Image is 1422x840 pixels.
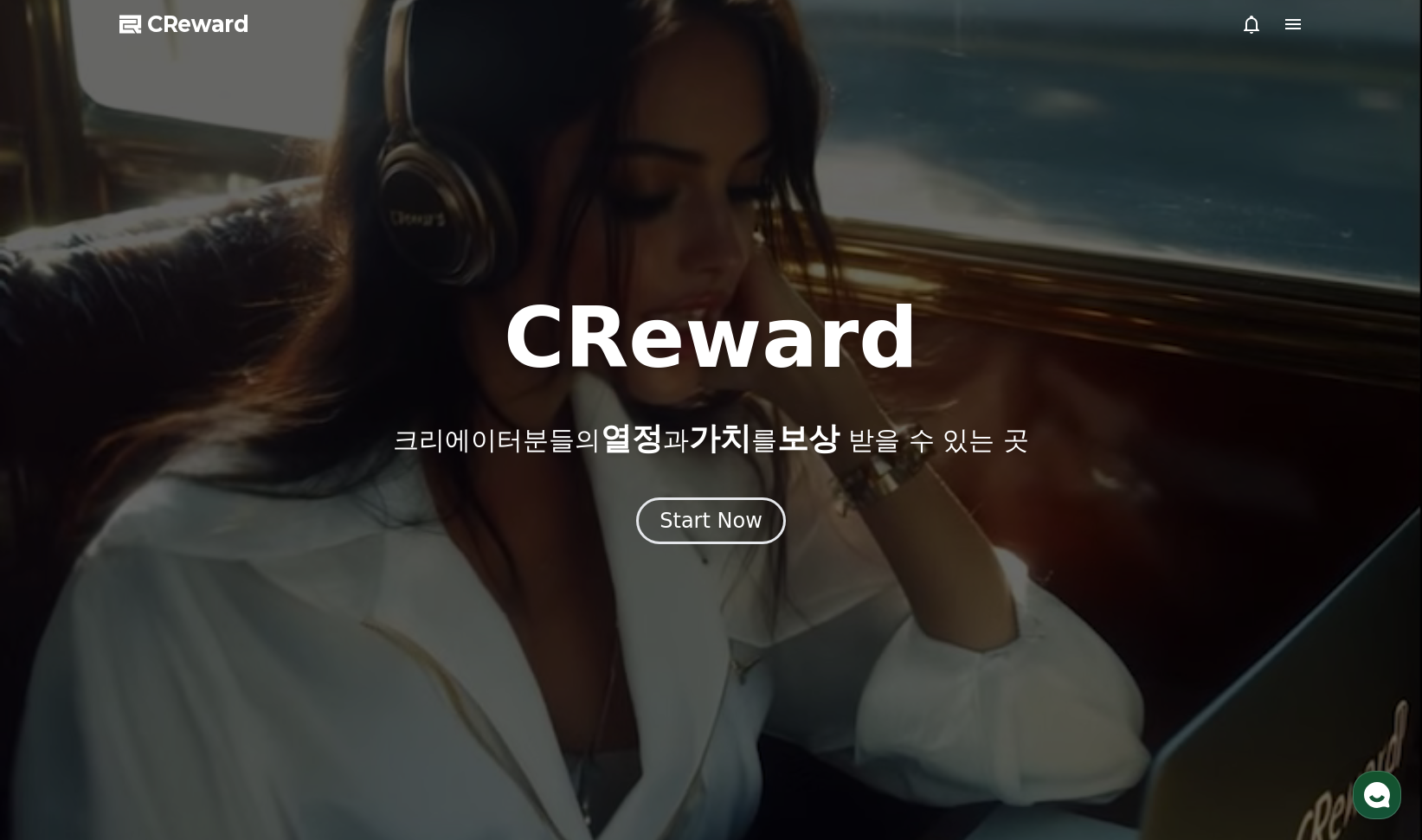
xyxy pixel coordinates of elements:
button: Start Now [636,497,786,544]
span: 가치 [689,420,751,456]
span: 대화 [158,575,179,589]
a: 홈 [5,548,114,592]
span: 보상 [777,420,840,456]
a: CReward [119,10,249,38]
a: 설정 [223,548,332,592]
a: 대화 [114,548,223,592]
p: 크리에이터분들의 과 를 받을 수 있는 곳 [393,421,1028,456]
h1: CReward [504,297,918,380]
span: 홈 [55,574,65,588]
div: Start Now [660,507,762,535]
span: CReward [147,10,249,38]
span: 설정 [267,574,288,588]
a: Start Now [636,515,786,531]
span: 열정 [601,420,663,456]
